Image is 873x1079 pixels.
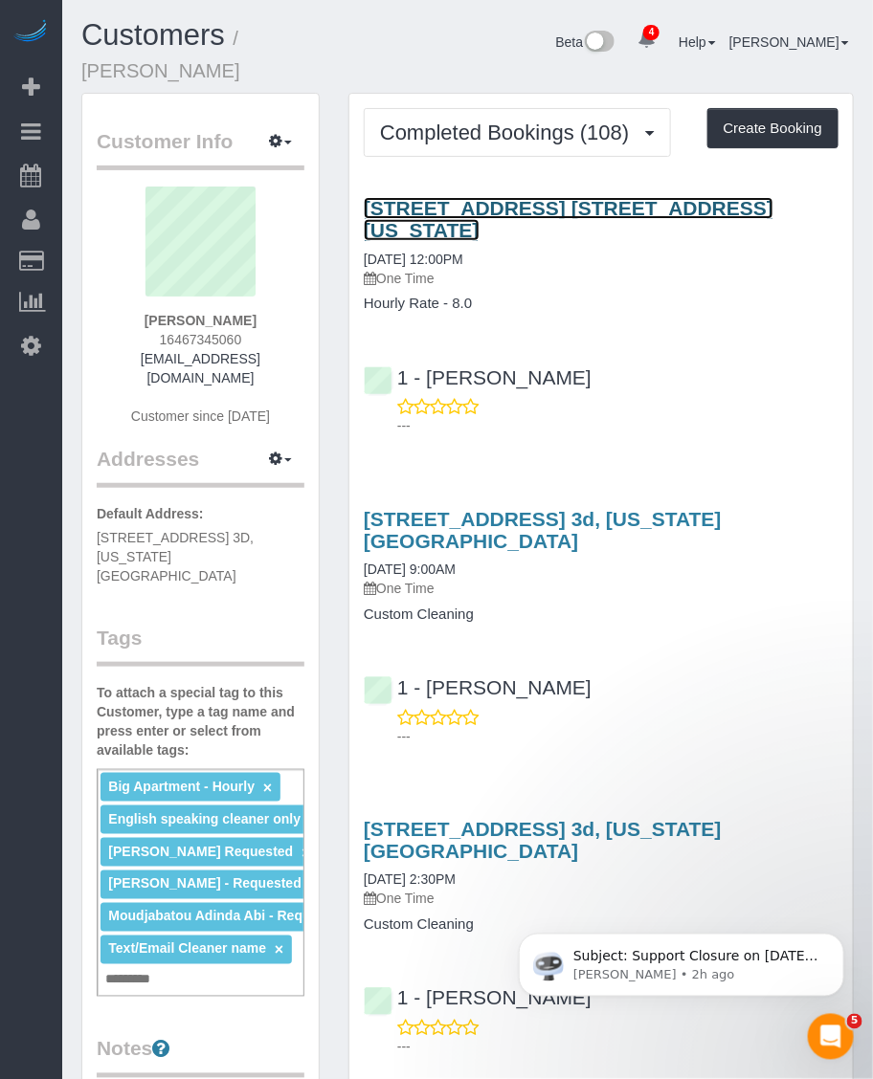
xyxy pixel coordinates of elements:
[364,818,722,862] a: [STREET_ADDRESS] 3d, [US_STATE][GEOGRAPHIC_DATA]
[707,108,839,148] button: Create Booking
[97,1035,304,1078] legend: Notes
[97,504,204,523] label: Default Address:
[556,34,616,50] a: Beta
[108,811,301,826] span: English speaking cleaner only
[11,19,50,46] img: Automaid Logo
[263,780,272,796] a: ×
[847,1014,862,1029] span: 5
[808,1014,854,1060] iframe: Intercom live chat
[364,269,839,288] p: One Time
[364,252,463,267] a: [DATE] 12:00PM
[364,579,839,598] p: One Time
[643,25,660,40] span: 4
[81,18,225,52] a: Customers
[364,562,456,577] a: [DATE] 9:00AM
[397,727,839,746] p: ---
[302,845,310,861] a: ×
[397,1038,839,1057] p: ---
[364,606,839,623] h4: Custom Cleaning
[97,683,304,760] label: To attach a special tag to this Customer, type a tag name and press enter or select from availabl...
[397,416,839,435] p: ---
[364,676,592,698] a: 1 - [PERSON_NAME]
[364,890,839,909] p: One Time
[380,121,638,144] span: Completed Bookings (108)
[108,779,255,794] span: Big Apartment - Hourly
[364,197,773,241] a: [STREET_ADDRESS] [STREET_ADDRESS][US_STATE]
[108,876,301,892] span: [PERSON_NAME] - Requested
[364,366,592,388] a: 1 - [PERSON_NAME]
[679,34,716,50] a: Help
[108,909,346,924] span: Moudjabatou Adinda Abi - Requested
[364,108,671,157] button: Completed Bookings (108)
[364,508,722,552] a: [STREET_ADDRESS] 3d, [US_STATE][GEOGRAPHIC_DATA]
[583,31,615,55] img: New interface
[729,34,849,50] a: [PERSON_NAME]
[145,313,257,328] strong: [PERSON_NAME]
[628,19,665,61] a: 4
[131,408,270,424] span: Customer since [DATE]
[364,872,456,888] a: [DATE] 2:30PM
[275,942,283,958] a: ×
[97,127,304,170] legend: Customer Info
[160,332,242,347] span: 16467345060
[364,917,839,934] h4: Custom Cleaning
[97,624,304,667] legend: Tags
[364,296,839,312] h4: Hourly Rate - 8.0
[108,941,266,957] span: Text/Email Cleaner name
[364,987,592,1009] a: 1 - [PERSON_NAME]
[97,530,254,584] span: [STREET_ADDRESS] 3D, [US_STATE][GEOGRAPHIC_DATA]
[141,351,260,385] a: [EMAIL_ADDRESS][DOMAIN_NAME]
[108,844,293,859] span: [PERSON_NAME] Requested
[490,893,873,1027] iframe: Intercom notifications message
